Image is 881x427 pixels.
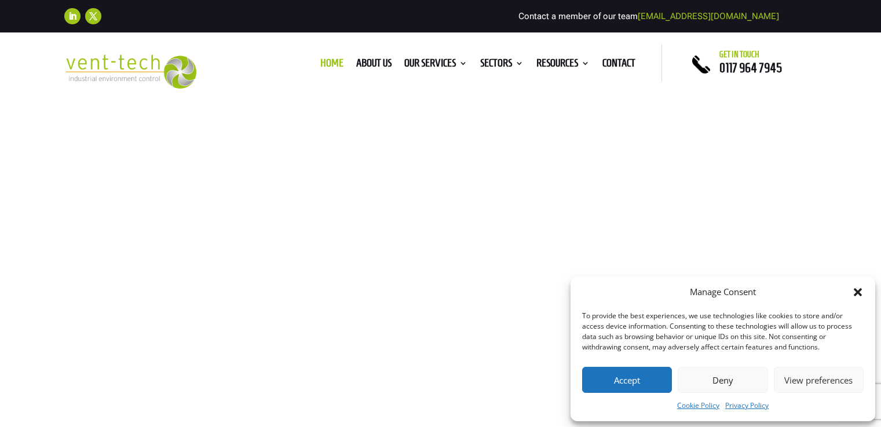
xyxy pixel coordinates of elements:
[582,367,672,393] button: Accept
[719,61,782,75] a: 0117 964 7945
[64,8,81,24] a: Follow on LinkedIn
[638,11,779,21] a: [EMAIL_ADDRESS][DOMAIN_NAME]
[536,59,590,72] a: Resources
[480,59,524,72] a: Sectors
[725,399,769,413] a: Privacy Policy
[852,286,864,298] div: Close dialog
[404,59,467,72] a: Our Services
[678,367,767,393] button: Deny
[320,59,343,72] a: Home
[518,11,779,21] span: Contact a member of our team
[719,50,759,59] span: Get in touch
[774,367,864,393] button: View preferences
[690,285,756,299] div: Manage Consent
[356,59,392,72] a: About us
[582,311,862,352] div: To provide the best experiences, we use technologies like cookies to store and/or access device i...
[677,399,719,413] a: Cookie Policy
[64,54,197,89] img: 2023-09-27T08_35_16.549ZVENT-TECH---Clear-background
[85,8,101,24] a: Follow on X
[602,59,635,72] a: Contact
